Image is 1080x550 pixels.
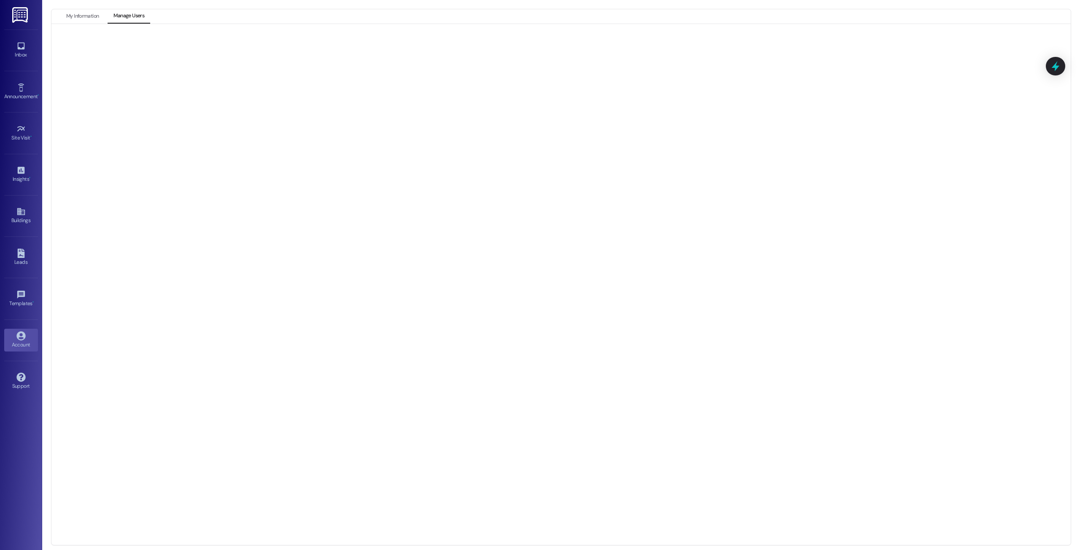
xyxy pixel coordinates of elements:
[4,287,38,310] a: Templates •
[4,246,38,269] a: Leads
[4,39,38,62] a: Inbox
[108,9,150,24] button: Manage Users
[4,329,38,351] a: Account
[4,370,38,393] a: Support
[29,175,30,181] span: •
[4,122,38,145] a: Site Visit •
[12,7,30,23] img: ResiDesk Logo
[4,163,38,186] a: Insights •
[30,134,32,140] span: •
[4,204,38,227] a: Buildings
[60,9,105,24] button: My Information
[38,92,39,98] span: •
[69,41,1032,528] iframe: retool
[32,299,34,305] span: •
